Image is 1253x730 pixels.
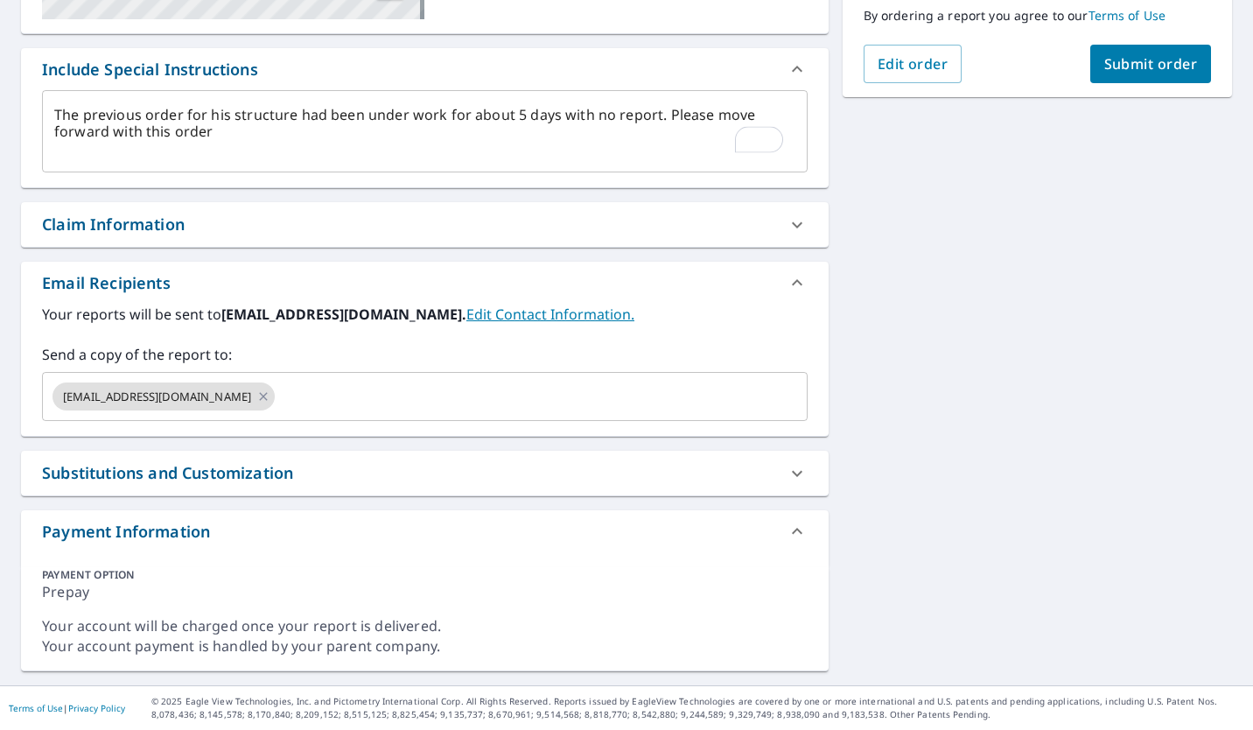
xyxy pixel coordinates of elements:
p: By ordering a report you agree to our [864,8,1211,24]
label: Send a copy of the report to: [42,344,808,365]
div: Payment Information [42,520,210,544]
b: [EMAIL_ADDRESS][DOMAIN_NAME]. [221,305,466,324]
a: Privacy Policy [68,702,125,714]
div: Include Special Instructions [21,48,829,90]
div: Claim Information [42,213,185,236]
span: Submit order [1104,54,1198,74]
label: Your reports will be sent to [42,304,808,325]
div: Your account will be charged once your report is delivered. [42,616,808,636]
div: Prepay [42,582,808,616]
button: Edit order [864,45,962,83]
div: Payment Information [21,510,829,552]
div: PAYMENT OPTION [42,567,808,582]
div: Substitutions and Customization [21,451,829,495]
button: Submit order [1090,45,1212,83]
a: Terms of Use [1088,7,1166,24]
a: EditContactInfo [466,305,634,324]
p: © 2025 Eagle View Technologies, Inc. and Pictometry International Corp. All Rights Reserved. Repo... [151,695,1244,721]
div: Email Recipients [42,271,171,295]
span: [EMAIL_ADDRESS][DOMAIN_NAME] [52,389,262,405]
div: [EMAIL_ADDRESS][DOMAIN_NAME] [52,383,275,411]
div: Email Recipients [21,262,829,304]
textarea: To enrich screen reader interactions, please activate Accessibility in Grammarly extension settings [54,107,795,157]
div: Include Special Instructions [42,58,258,81]
span: Edit order [878,54,948,74]
a: Terms of Use [9,702,63,714]
p: | [9,703,125,713]
div: Your account payment is handled by your parent company. [42,636,808,656]
div: Claim Information [21,202,829,247]
div: Substitutions and Customization [42,461,293,485]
